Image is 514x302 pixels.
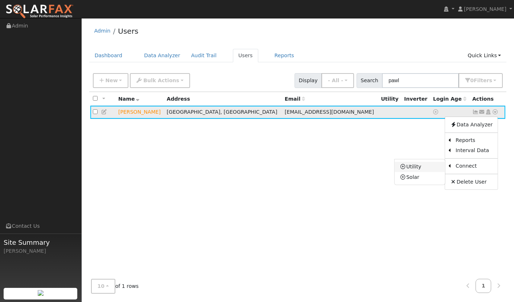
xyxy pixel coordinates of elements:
td: [GEOGRAPHIC_DATA], [GEOGRAPHIC_DATA] [164,106,282,119]
button: - All - [321,73,354,88]
span: s [489,77,492,83]
span: of 1 rows [91,279,139,294]
a: Edit User [101,109,108,115]
a: Login As [485,109,492,115]
span: Days since last login [433,96,466,102]
div: Utility [381,95,399,103]
span: Bulk Actions [143,77,179,83]
a: Quick Links [462,49,506,62]
a: No login access [433,109,440,115]
a: Users [118,27,138,35]
span: New [105,77,118,83]
a: Data Analyzer [139,49,186,62]
button: 10 [91,279,115,294]
a: Utility [395,162,445,172]
span: Search [357,73,382,88]
a: Audit Trail [186,49,222,62]
span: Display [295,73,322,88]
img: retrieve [38,290,44,296]
a: Connect [451,161,498,171]
span: [PERSON_NAME] [464,6,506,12]
a: Data Analyzer [445,119,498,130]
a: Reports [451,135,498,146]
a: Reports [269,49,300,62]
input: Search [382,73,459,88]
div: Inverter [404,95,428,103]
a: Solar [395,172,445,182]
button: New [93,73,129,88]
a: Admin [94,28,111,34]
span: Email [285,96,305,102]
a: Not connected [472,109,479,115]
span: Name [118,96,140,102]
a: Dashboard [89,49,128,62]
a: Other actions [492,108,498,116]
a: tepawl@gmail.co [479,108,485,116]
button: 0Filters [459,73,503,88]
span: Filter [474,77,492,83]
button: Bulk Actions [130,73,190,88]
a: Delete User [445,177,498,187]
td: Lead [116,106,164,119]
span: Site Summary [4,238,78,247]
div: [PERSON_NAME] [4,247,78,255]
a: Interval Data [451,146,498,156]
a: 1 [476,279,492,293]
div: Actions [472,95,503,103]
span: [EMAIL_ADDRESS][DOMAIN_NAME] [285,109,374,115]
img: SolarFax [5,4,74,19]
a: Users [233,49,258,62]
span: 10 [98,283,105,289]
div: Address [167,95,280,103]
